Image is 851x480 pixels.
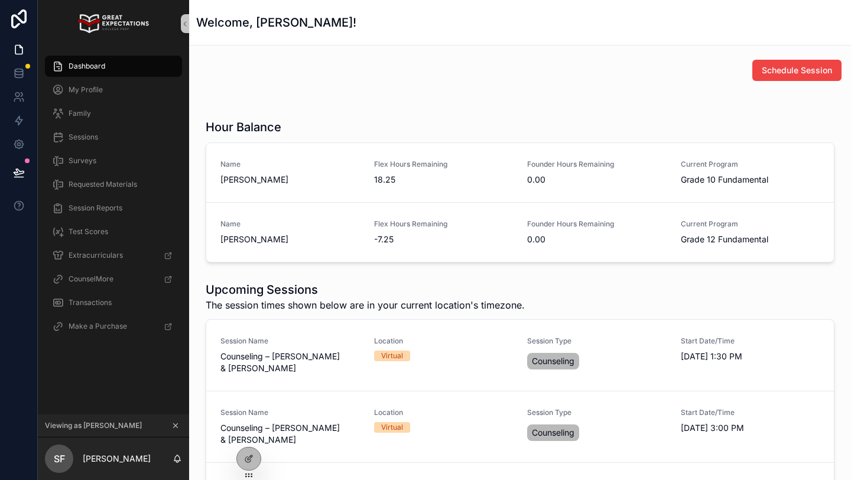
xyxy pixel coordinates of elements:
[45,79,182,100] a: My Profile
[527,336,667,346] span: Session Type
[762,64,832,76] span: Schedule Session
[69,132,98,142] span: Sessions
[78,14,148,33] img: App logo
[681,160,820,169] span: Current Program
[681,233,820,245] span: Grade 12 Fundamental
[532,427,574,439] span: Counseling
[206,281,525,298] h1: Upcoming Sessions
[220,160,360,169] span: Name
[45,197,182,219] a: Session Reports
[527,160,667,169] span: Founder Hours Remaining
[681,174,820,186] span: Grade 10 Fundamental
[69,322,127,331] span: Make a Purchase
[381,422,403,433] div: Virtual
[681,336,820,346] span: Start Date/Time
[220,219,360,229] span: Name
[220,422,360,446] span: Counseling – [PERSON_NAME] & [PERSON_NAME]
[69,85,103,95] span: My Profile
[527,219,667,229] span: Founder Hours Remaining
[681,219,820,229] span: Current Program
[45,150,182,171] a: Surveys
[206,119,281,135] h1: Hour Balance
[527,174,667,186] span: 0.00
[69,251,123,260] span: Extracurriculars
[374,219,514,229] span: Flex Hours Remaining
[681,408,820,417] span: Start Date/Time
[69,109,91,118] span: Family
[45,56,182,77] a: Dashboard
[45,103,182,124] a: Family
[45,421,142,430] span: Viewing as [PERSON_NAME]
[681,422,820,434] span: [DATE] 3:00 PM
[69,180,137,189] span: Requested Materials
[374,336,514,346] span: Location
[54,452,65,466] span: SF
[681,351,820,362] span: [DATE] 1:30 PM
[220,408,360,417] span: Session Name
[38,47,189,352] div: scrollable content
[45,127,182,148] a: Sessions
[220,351,360,374] span: Counseling – [PERSON_NAME] & [PERSON_NAME]
[752,60,842,81] button: Schedule Session
[527,233,667,245] span: 0.00
[45,174,182,195] a: Requested Materials
[69,156,96,166] span: Surveys
[69,298,112,307] span: Transactions
[69,274,113,284] span: CounselMore
[381,351,403,361] div: Virtual
[196,14,356,31] h1: Welcome, [PERSON_NAME]!
[532,355,574,367] span: Counseling
[220,174,360,186] span: [PERSON_NAME]
[374,233,514,245] span: -7.25
[69,203,122,213] span: Session Reports
[45,245,182,266] a: Extracurriculars
[45,268,182,290] a: CounselMore
[69,227,108,236] span: Test Scores
[69,61,105,71] span: Dashboard
[374,408,514,417] span: Location
[83,453,151,465] p: [PERSON_NAME]
[45,316,182,337] a: Make a Purchase
[374,160,514,169] span: Flex Hours Remaining
[220,233,360,245] span: [PERSON_NAME]
[220,336,360,346] span: Session Name
[527,408,667,417] span: Session Type
[45,221,182,242] a: Test Scores
[374,174,514,186] span: 18.25
[45,292,182,313] a: Transactions
[206,298,525,312] span: The session times shown below are in your current location's timezone.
